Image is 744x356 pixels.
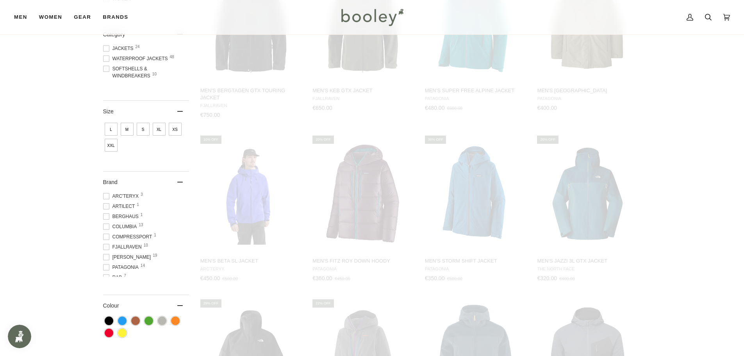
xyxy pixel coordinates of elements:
[14,13,27,21] span: Men
[153,123,166,136] span: Size: XL
[154,233,156,237] span: 1
[103,254,153,261] span: [PERSON_NAME]
[103,213,141,220] span: Berghaus
[338,6,406,29] img: Booley
[141,213,143,217] span: 1
[103,233,155,240] span: COMPRESSPORT
[118,329,127,337] span: Colour: Yellow
[145,317,153,325] span: Colour: Green
[103,264,141,271] span: Patagonia
[103,13,128,21] span: Brands
[152,72,157,76] span: 10
[169,123,182,136] span: Size: XS
[103,193,141,200] span: Arc'teryx
[118,317,127,325] span: Colour: Blue
[124,274,126,278] span: 7
[103,203,137,210] span: Artilect
[39,13,62,21] span: Women
[103,108,114,114] span: Size
[153,254,157,258] span: 19
[131,317,140,325] span: Colour: Brown
[8,325,31,348] iframe: Button to open loyalty program pop-up
[105,329,113,337] span: Colour: Red
[105,139,118,152] span: Size: XXL
[139,223,143,227] span: 13
[103,45,136,52] span: Jackets
[121,123,134,136] span: Size: M
[141,264,145,268] span: 14
[137,203,139,207] span: 1
[103,179,118,185] span: Brand
[170,55,174,59] span: 48
[103,65,189,79] span: Softshells & Windbreakers
[105,317,113,325] span: Colour: Black
[103,274,125,281] span: Rab
[103,302,125,309] span: Colour
[136,45,140,49] span: 24
[158,317,166,325] span: Colour: Grey
[103,223,139,230] span: Columbia
[137,123,150,136] span: Size: S
[105,123,118,136] span: Size: L
[103,243,144,250] span: Fjallraven
[74,13,91,21] span: Gear
[141,193,143,197] span: 3
[171,317,180,325] span: Colour: Orange
[103,55,170,62] span: Waterproof Jackets
[144,243,148,247] span: 10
